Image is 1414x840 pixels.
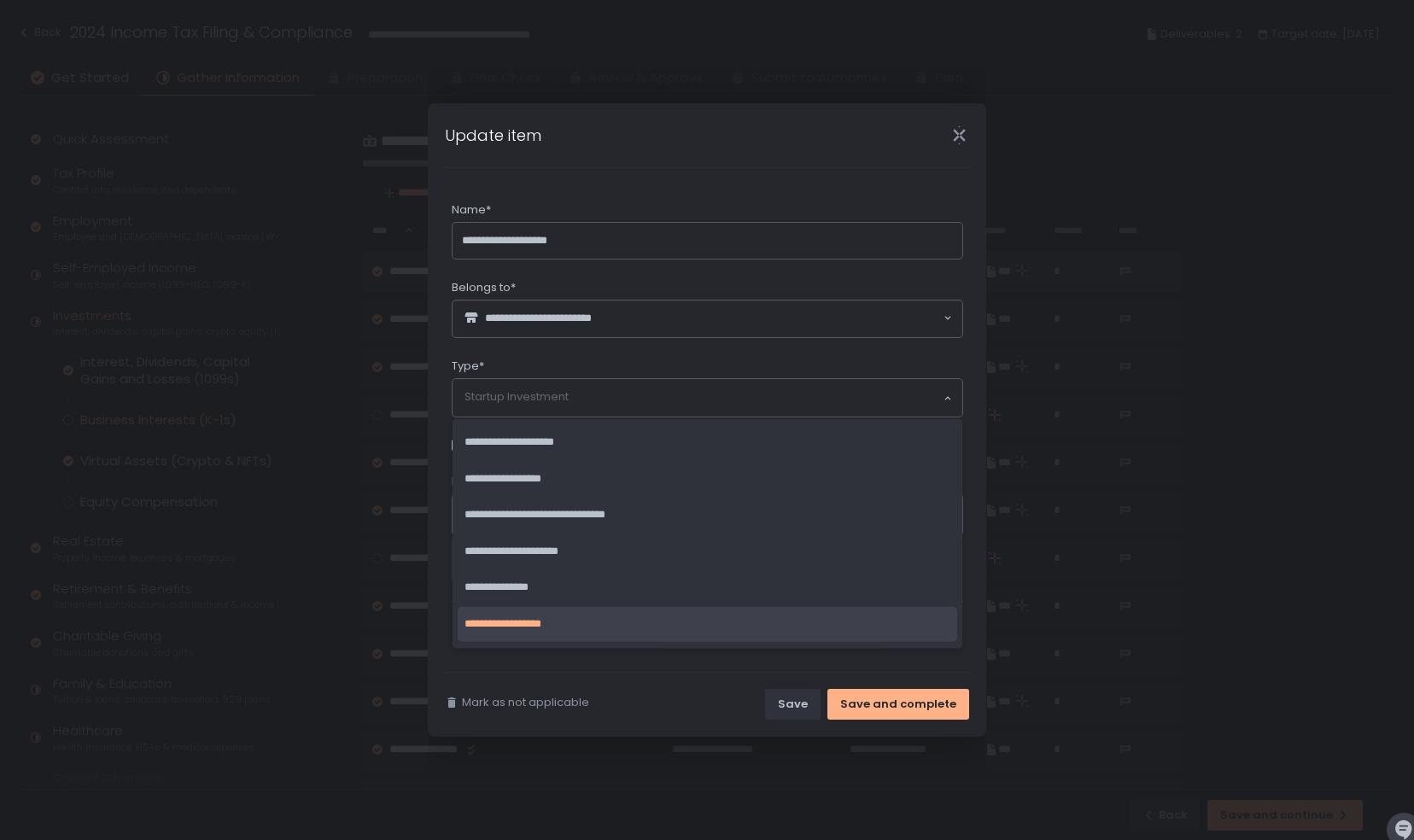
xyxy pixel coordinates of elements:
h1: Update item [445,124,541,147]
input: Search for option [465,389,942,406]
div: Search for option [453,379,962,417]
span: Type* [452,359,484,374]
div: Close [932,125,986,145]
span: Mark as not applicable [462,695,589,710]
div: Save [778,697,808,712]
div: Save and complete [840,697,956,712]
input: Search for option [632,311,943,328]
button: Save and complete [827,689,969,720]
div: Search for option [453,300,962,337]
span: Name* [452,202,491,218]
button: Save [765,689,821,720]
span: K-1 and supporting documentation received:* [452,474,705,489]
span: Belongs to* [452,280,516,295]
button: Mark as not applicable [445,695,589,710]
span: Share any context or updates here [470,622,663,638]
